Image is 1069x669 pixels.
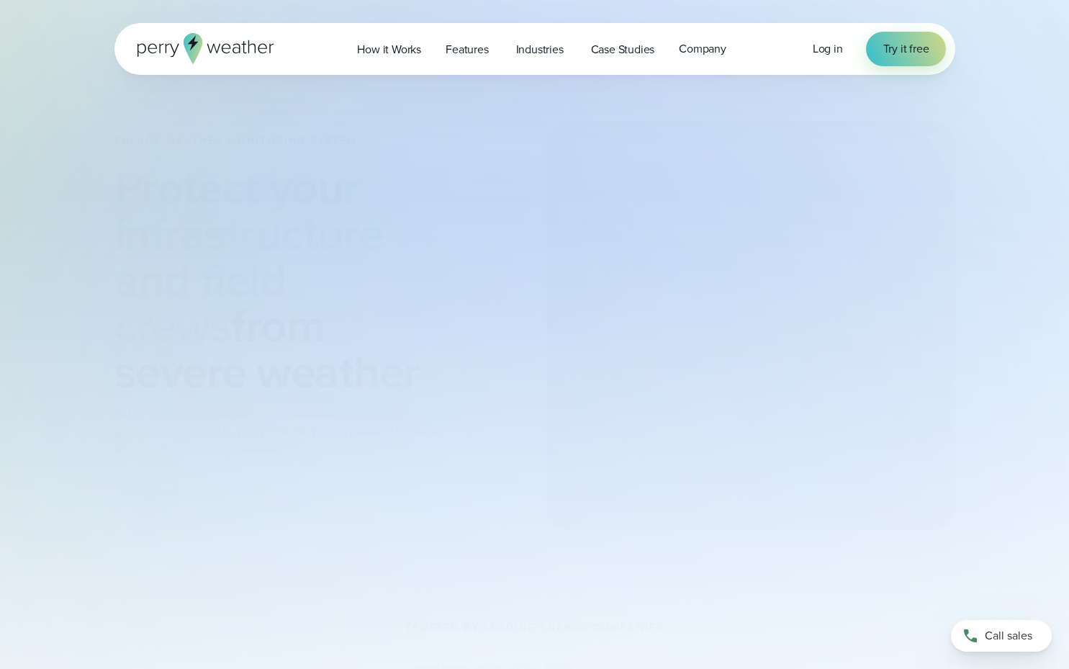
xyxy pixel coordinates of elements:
a: How it Works [345,35,433,64]
span: Industries [516,41,564,58]
a: Call sales [951,620,1052,652]
a: Try it free [866,32,947,66]
span: Log in [813,40,843,57]
span: Company [679,40,726,58]
a: Case Studies [579,35,667,64]
span: Call sales [985,627,1032,645]
span: Try it free [883,40,929,58]
a: Log in [813,40,843,58]
span: Case Studies [591,41,655,58]
span: How it Works [357,41,421,58]
span: Features [446,41,488,58]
